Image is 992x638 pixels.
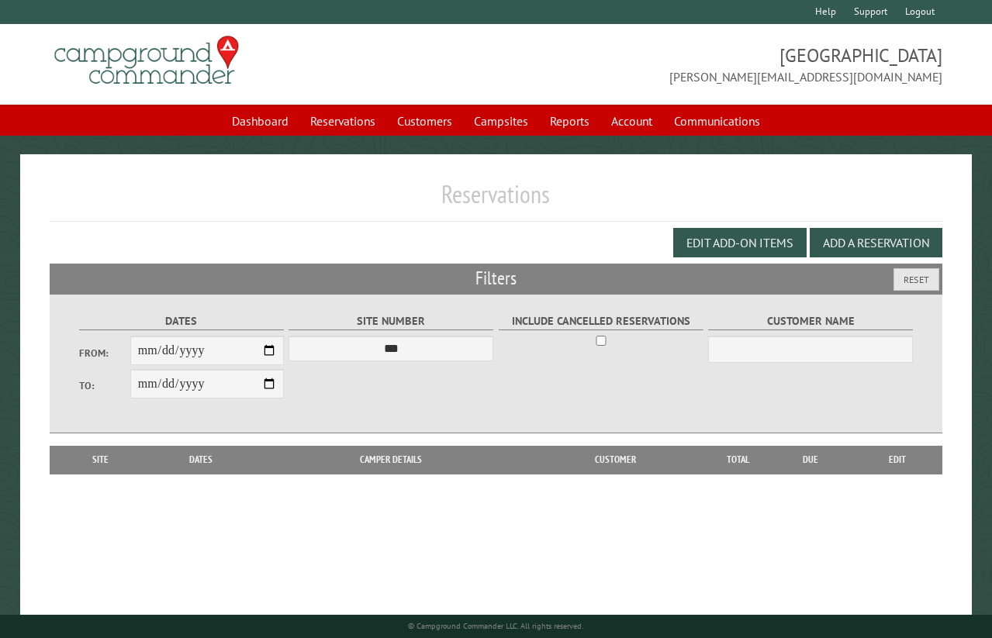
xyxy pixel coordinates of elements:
img: Campground Commander [50,30,244,91]
th: Dates [144,446,258,474]
a: Reservations [301,106,385,136]
a: Dashboard [223,106,298,136]
label: Site Number [289,312,493,330]
h2: Filters [50,264,942,293]
a: Account [602,106,662,136]
th: Edit [852,446,942,474]
button: Reset [893,268,939,291]
th: Due [769,446,852,474]
th: Customer [524,446,707,474]
th: Total [707,446,769,474]
a: Campsites [465,106,537,136]
label: From: [79,346,130,360]
label: To: [79,378,130,393]
th: Camper Details [258,446,524,474]
small: © Campground Commander LLC. All rights reserved. [408,621,583,631]
th: Site [57,446,144,474]
a: Reports [541,106,599,136]
a: Customers [388,106,461,136]
a: Communications [665,106,769,136]
button: Edit Add-on Items [673,228,807,257]
span: [GEOGRAPHIC_DATA] [PERSON_NAME][EMAIL_ADDRESS][DOMAIN_NAME] [496,43,943,86]
h1: Reservations [50,179,942,222]
button: Add a Reservation [810,228,942,257]
label: Customer Name [708,312,913,330]
label: Include Cancelled Reservations [499,312,703,330]
label: Dates [79,312,284,330]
